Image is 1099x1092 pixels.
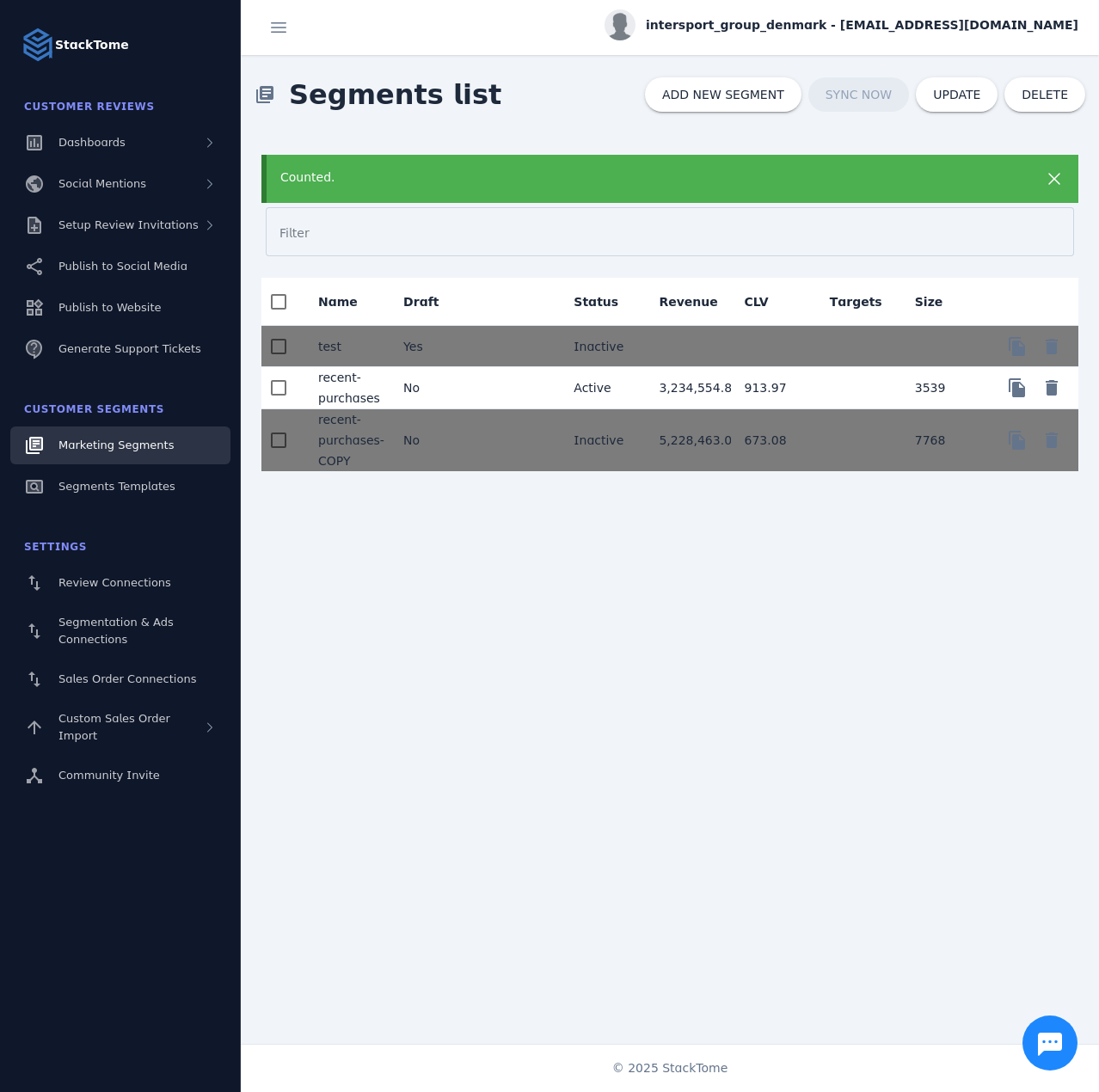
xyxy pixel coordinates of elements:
[58,177,146,190] span: Social Mentions
[1035,371,1069,405] button: Delete
[279,226,310,240] mat-label: Filter
[10,330,230,368] a: Generate Support Tickets
[58,769,160,782] span: Community Invite
[58,301,161,314] span: Publish to Website
[55,36,129,54] strong: StackTome
[612,1059,728,1077] span: © 2025 StackTome
[1004,77,1085,112] button: DELETE
[10,289,230,327] a: Publish to Website
[390,367,475,409] mat-cell: No
[390,326,475,367] mat-cell: Yes
[659,293,717,310] div: Revenue
[304,367,390,409] mat-cell: recent-purchases
[560,367,645,409] mat-cell: Active
[646,16,1078,34] span: intersport_group_denmark - [EMAIL_ADDRESS][DOMAIN_NAME]
[58,218,199,231] span: Setup Review Invitations
[901,367,986,409] mat-cell: 3539
[1035,329,1069,364] button: Delete
[605,9,1078,40] button: intersport_group_denmark - [EMAIL_ADDRESS][DOMAIN_NAME]
[1022,89,1068,101] span: DELETE
[10,605,230,657] a: Segmentation & Ads Connections
[731,367,816,409] mat-cell: 913.97
[403,293,439,310] div: Draft
[560,409,645,471] mat-cell: Inactive
[275,60,515,129] span: Segments list
[58,576,171,589] span: Review Connections
[1000,329,1035,364] button: Copy
[280,169,986,187] div: Counted.
[10,248,230,285] a: Publish to Social Media
[24,101,155,113] span: Customer Reviews
[255,84,275,105] mat-icon: library_books
[58,616,174,646] span: Segmentation & Ads Connections
[58,712,170,742] span: Custom Sales Order Import
[10,468,230,506] a: Segments Templates
[560,326,645,367] mat-cell: Inactive
[933,89,980,101] span: UPDATE
[731,409,816,471] mat-cell: 673.08
[574,293,634,310] div: Status
[816,278,901,326] mat-header-cell: Targets
[901,409,986,471] mat-cell: 7768
[915,293,943,310] div: Size
[403,293,454,310] div: Draft
[10,660,230,698] a: Sales Order Connections
[304,409,390,471] mat-cell: recent-purchases-COPY
[318,293,358,310] div: Name
[58,439,174,451] span: Marketing Segments
[24,541,87,553] span: Settings
[58,136,126,149] span: Dashboards
[659,293,733,310] div: Revenue
[10,757,230,794] a: Community Invite
[574,293,618,310] div: Status
[58,672,196,685] span: Sales Order Connections
[605,9,635,40] img: profile.jpg
[58,342,201,355] span: Generate Support Tickets
[10,564,230,602] a: Review Connections
[1000,423,1035,457] button: Copy
[745,293,769,310] div: CLV
[318,293,373,310] div: Name
[1000,371,1035,405] button: Copy
[645,77,801,112] button: ADD NEW SEGMENT
[1035,423,1069,457] button: Delete
[304,326,390,367] mat-cell: test
[58,480,175,493] span: Segments Templates
[916,77,998,112] button: UPDATE
[390,409,475,471] mat-cell: No
[645,409,730,471] mat-cell: 5,228,463.00
[745,293,784,310] div: CLV
[10,426,230,464] a: Marketing Segments
[24,403,164,415] span: Customer Segments
[645,367,730,409] mat-cell: 3,234,554.80
[21,28,55,62] img: Logo image
[662,89,784,101] span: ADD NEW SEGMENT
[58,260,187,273] span: Publish to Social Media
[915,293,959,310] div: Size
